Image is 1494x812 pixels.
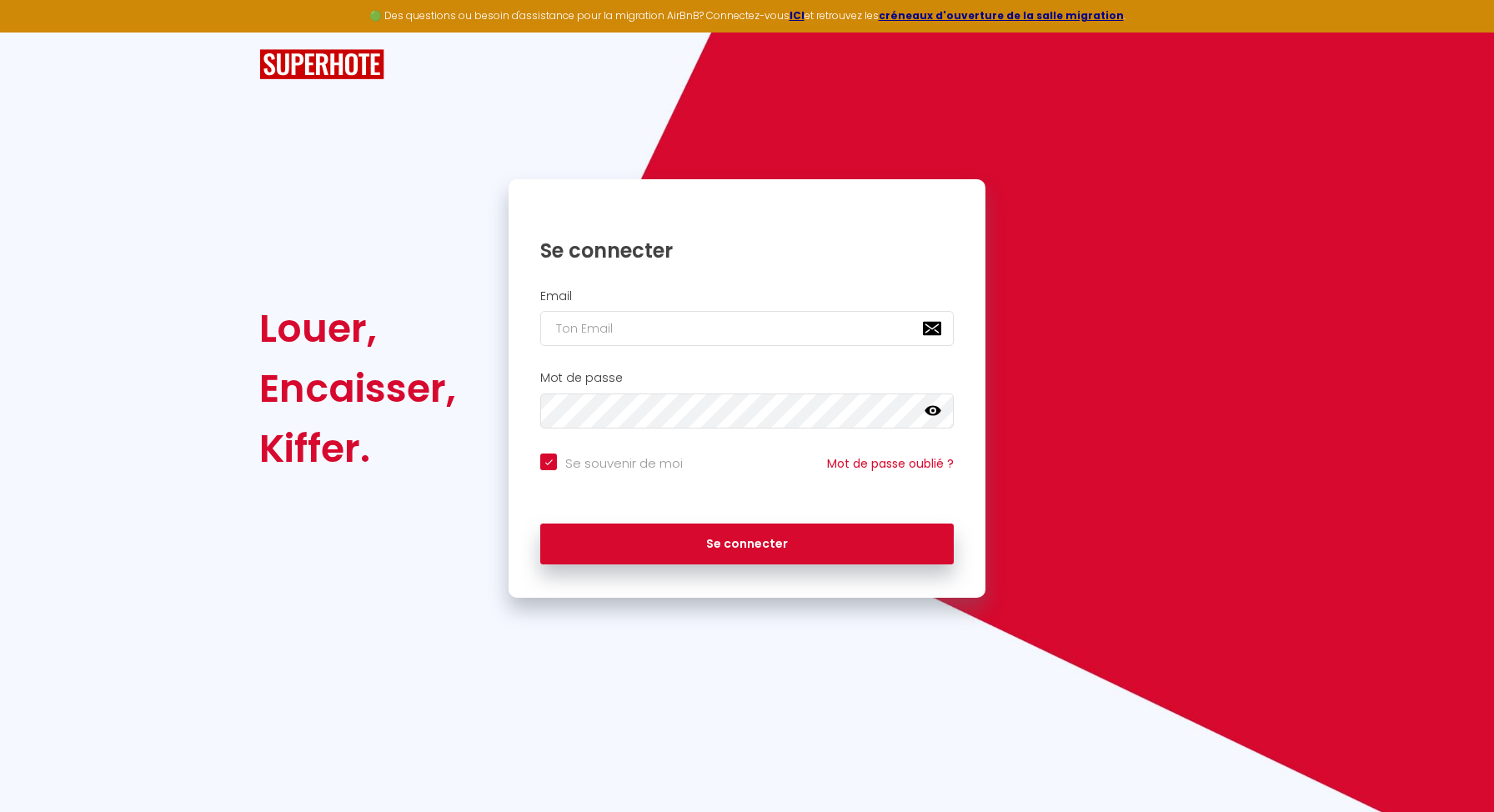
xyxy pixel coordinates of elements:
a: Mot de passe oublié ? [827,455,954,472]
h1: Se connecter [540,238,954,263]
a: créneaux d'ouverture de la salle migration [879,8,1124,23]
input: Ton Email [540,311,954,346]
img: SuperHote logo [259,49,384,80]
h2: Mot de passe [540,371,954,385]
h2: Email [540,289,954,303]
div: Louer, [259,298,456,358]
a: ICI [790,8,805,23]
div: Encaisser, [259,358,456,419]
div: Kiffer. [259,419,456,479]
button: Se connecter [540,524,954,565]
